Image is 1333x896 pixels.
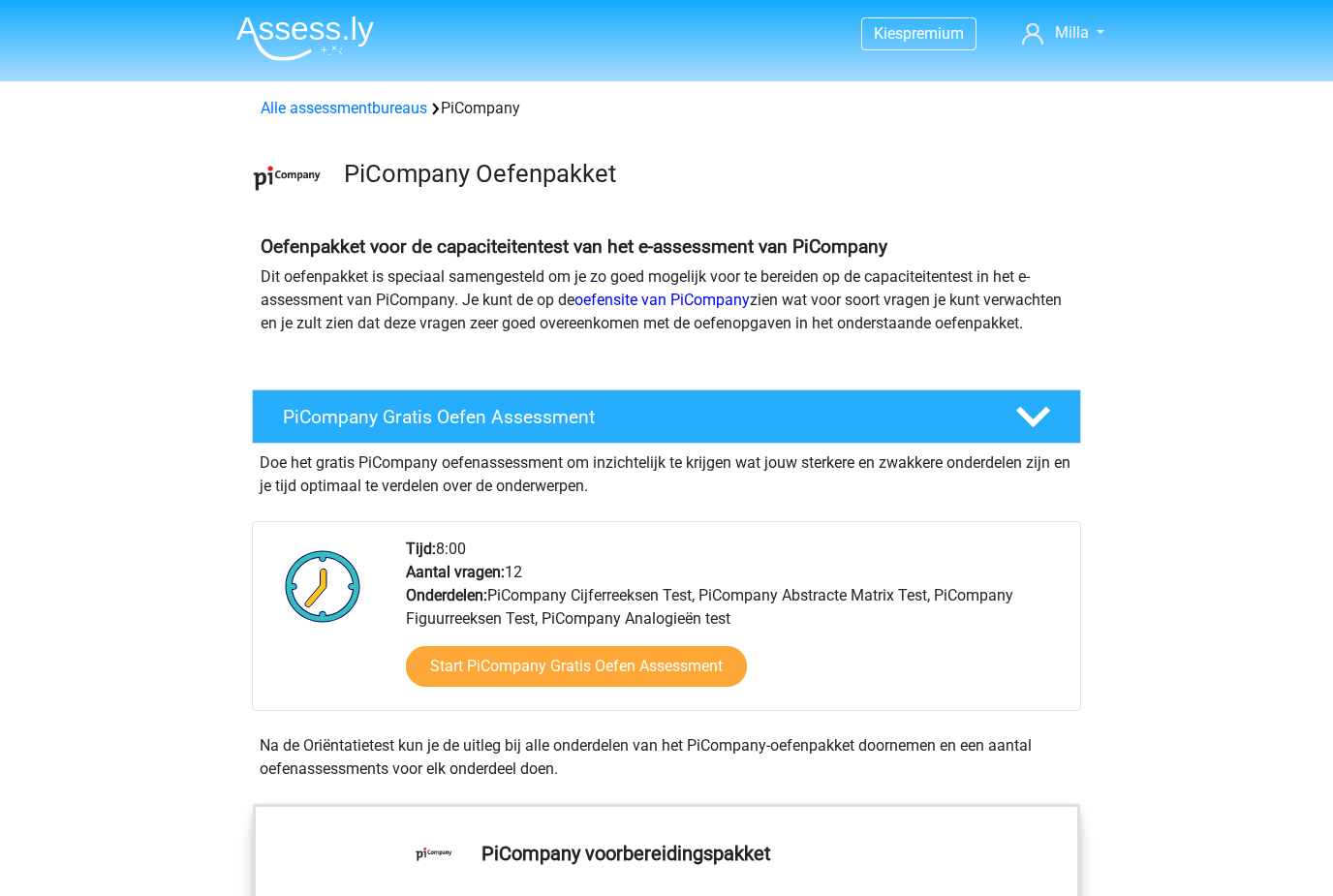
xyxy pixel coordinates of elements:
div: Na de Oriëntatietest kun je de uitleg bij alle onderdelen van het PiCompany-oefenpakket doornemen... [252,734,1081,781]
a: Alle assessmentbureaus [261,99,427,117]
span: Kies [874,24,903,43]
img: picompany.png [253,143,322,212]
div: Doe het gratis PiCompany oefenassessment om inzichtelijk te krijgen wat jouw sterkere en zwakkere... [252,444,1081,498]
b: Onderdelen: [406,586,487,604]
b: Aantal vragen: [406,563,505,581]
img: Assessly [236,15,374,61]
div: 8:00 12 PiCompany Cijferreeksen Test, PiCompany Abstracte Matrix Test, PiCompany Figuurreeksen Te... [391,538,1079,710]
a: Start PiCompany Gratis Oefen Assessment [406,646,747,687]
p: Dit oefenpakket is speciaal samengesteld om je zo goed mogelijk voor te bereiden op de capaciteit... [261,265,1072,335]
a: Milla [1014,21,1112,45]
b: Oefenpakket voor de capaciteitentest van het e-assessment van PiCompany [261,235,887,258]
span: premium [903,24,964,43]
div: PiCompany [253,97,1080,120]
a: oefensite van PiCompany [574,291,750,309]
span: Milla [1055,23,1089,42]
b: Tijd: [406,540,436,558]
img: Klok [274,538,372,634]
a: Kiespremium [862,20,976,46]
a: PiCompany Gratis Oefen Assessment [244,389,1089,444]
h3: PiCompany Oefenpakket [344,159,1066,189]
h4: PiCompany Gratis Oefen Assessment [283,406,984,428]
